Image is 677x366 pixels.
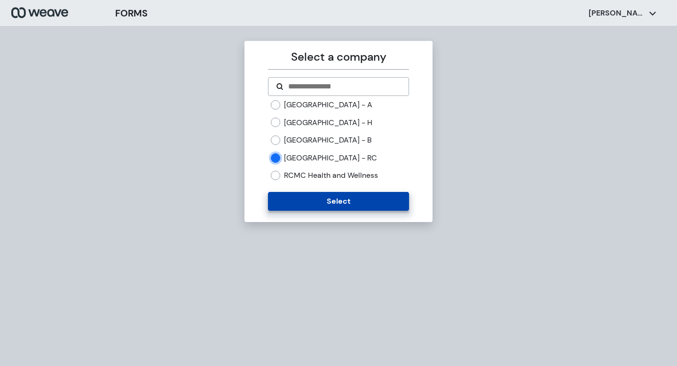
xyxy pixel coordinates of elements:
label: [GEOGRAPHIC_DATA] - RC [284,153,377,163]
p: [PERSON_NAME] [589,8,645,18]
label: [GEOGRAPHIC_DATA] - B [284,135,372,145]
p: Select a company [268,48,409,65]
button: Select [268,192,409,211]
label: RCMC Health and Wellness [284,170,378,181]
label: [GEOGRAPHIC_DATA] - A [284,100,372,110]
label: [GEOGRAPHIC_DATA] - H [284,118,372,128]
h3: FORMS [115,6,148,20]
input: Search [287,81,401,92]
